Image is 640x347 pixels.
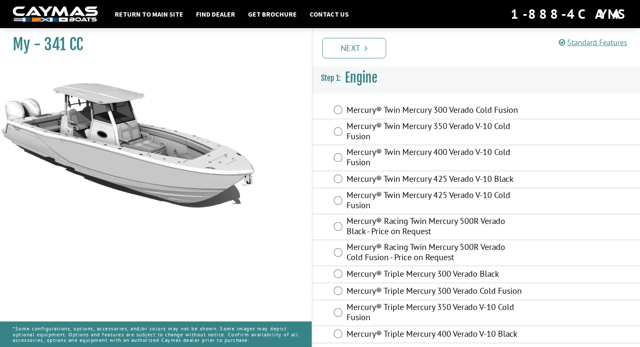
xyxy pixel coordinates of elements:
[13,35,290,54] h1: My - 341 CC
[347,269,523,281] label: Mercury® Triple Mercury 300 Verado Black
[511,5,627,23] div: 1-888-4CAYMAS
[347,147,523,169] label: Mercury® Twin Mercury 400 Verado V-10 Cold Fusion
[559,37,627,47] a: Standard Features
[347,190,523,212] label: Mercury® Twin Mercury 425 Verado V-10 Cold Fusion
[13,6,98,22] img: white-logo-c9c8dbefe5ff5ceceb0f0178aa75bf4bb51f6bca0971e226c86eb53dfe498488.png
[244,9,301,20] a: Get Brochure
[305,9,353,20] a: Contact Us
[347,216,523,238] label: Mercury® Racing Twin Mercury 500R Verado Black - Price on Request
[347,121,523,143] label: Mercury® Twin Mercury 350 Verado V-10 Cold Fusion
[347,286,523,298] label: Mercury® Triple Mercury 300 Verado Cold Fusion
[13,321,299,347] p: *Some configurations, options, accessories, and/or colors may not be shown. Some images may depic...
[347,302,523,324] label: Mercury® Triple Mercury 350 Verado V-10 Cold Fusion
[111,9,188,20] a: Return to main site
[347,105,523,117] label: Mercury® Twin Mercury 300 Verado Cold Fusion
[347,329,523,341] label: Mercury® Triple Mercury 400 Verado V-10 Black
[322,38,386,58] a: Next
[347,174,523,186] label: Mercury® Twin Mercury 425 Verado V-10 Black
[347,242,523,264] label: Mercury® Racing Twin Mercury 500R Verado Cold Fusion - Price on Request
[192,9,239,20] a: Find Dealer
